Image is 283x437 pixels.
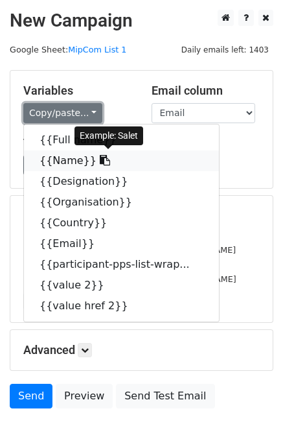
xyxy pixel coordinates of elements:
a: {{Organisation}} [24,192,219,213]
a: MipCom List 1 [68,45,126,54]
a: Daily emails left: 1403 [177,45,273,54]
span: Daily emails left: 1403 [177,43,273,57]
a: Send Test Email [116,384,214,408]
a: {{Name}} [24,150,219,171]
a: {{value href 2}} [24,296,219,316]
iframe: Chat Widget [218,375,283,437]
a: Send [10,384,52,408]
a: {{Full name}} [24,130,219,150]
small: [PERSON_NAME][EMAIL_ADDRESS][DOMAIN_NAME] [23,274,236,284]
a: {{participant-pps-list-wrap... [24,254,219,275]
h5: Advanced [23,343,260,357]
a: Copy/paste... [23,103,102,123]
h5: Variables [23,84,132,98]
h5: Email column [152,84,260,98]
div: Example: Salet [74,126,143,145]
a: {{Designation}} [24,171,219,192]
a: {{Email}} [24,233,219,254]
a: {{value 2}} [24,275,219,296]
small: Google Sheet: [10,45,126,54]
h2: New Campaign [10,10,273,32]
a: Preview [56,384,113,408]
a: {{Country}} [24,213,219,233]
